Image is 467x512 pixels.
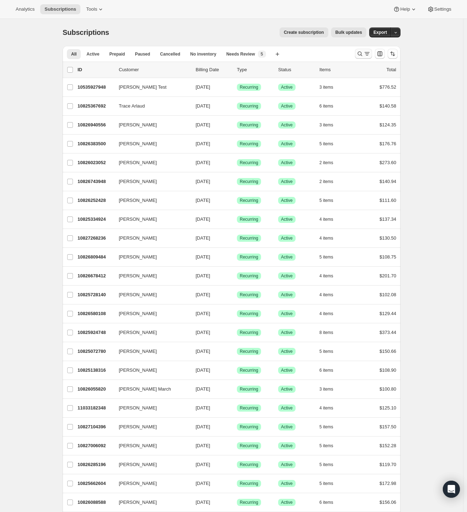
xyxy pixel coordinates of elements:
span: $130.50 [380,235,396,241]
span: [PERSON_NAME] [119,480,157,487]
button: [PERSON_NAME] [115,402,186,414]
span: 5 items [319,141,333,147]
p: 10825367692 [78,103,113,110]
p: 10825138316 [78,367,113,374]
button: Help [389,4,421,14]
span: [DATE] [196,481,210,486]
div: 10825334924[PERSON_NAME][DATE]SuccessRecurringSuccessActive4 items$137.34 [78,214,396,224]
button: Subscriptions [40,4,80,14]
p: 10535927948 [78,84,113,91]
button: Sort the results [388,49,398,59]
span: 5 items [319,481,333,486]
button: 2 items [319,177,341,187]
span: $176.76 [380,141,396,146]
span: 4 items [319,216,333,222]
button: [PERSON_NAME] [115,308,186,319]
button: 4 items [319,214,341,224]
button: 5 items [319,139,341,149]
span: Recurring [240,198,258,203]
span: Bulk updates [335,30,362,35]
button: [PERSON_NAME] [115,119,186,131]
span: Active [281,349,293,354]
button: 5 items [319,460,341,470]
span: [PERSON_NAME] [119,272,157,279]
span: Recurring [240,254,258,260]
button: 4 items [319,233,341,243]
span: 5 items [319,443,333,449]
button: 6 items [319,365,341,375]
div: 10827268236[PERSON_NAME][DATE]SuccessRecurringSuccessActive4 items$130.50 [78,233,396,243]
div: 10827104396[PERSON_NAME][DATE]SuccessRecurringSuccessActive5 items$157.50 [78,422,396,432]
span: Recurring [240,311,258,317]
button: 5 items [319,422,341,432]
span: [DATE] [196,122,210,127]
span: Active [281,424,293,430]
span: $119.70 [380,462,396,467]
button: 3 items [319,82,341,92]
span: [PERSON_NAME] [119,423,157,430]
span: [DATE] [196,330,210,335]
button: [PERSON_NAME] Test [115,82,186,93]
button: [PERSON_NAME] [115,497,186,508]
span: [DATE] [196,500,210,505]
span: Recurring [240,367,258,373]
span: [DATE] [196,141,210,146]
span: [DATE] [196,349,210,354]
span: [DATE] [196,386,210,392]
span: 6 items [319,500,333,505]
span: 6 items [319,367,333,373]
span: Active [281,179,293,184]
button: [PERSON_NAME] [115,327,186,338]
span: Active [281,216,293,222]
div: Items [319,66,355,73]
div: 11033182348[PERSON_NAME][DATE]SuccessRecurringSuccessActive4 items$125.10 [78,403,396,413]
span: [DATE] [196,367,210,373]
button: [PERSON_NAME] [115,459,186,470]
span: Subscriptions [44,6,76,12]
button: 5 items [319,195,341,205]
span: Recurring [240,273,258,279]
span: Active [281,292,293,298]
span: [DATE] [196,405,210,411]
span: [PERSON_NAME] Test [119,84,166,91]
span: Recurring [240,160,258,166]
span: Active [281,122,293,128]
div: 10825924748[PERSON_NAME][DATE]SuccessRecurringSuccessActive8 items$373.44 [78,328,396,338]
span: $108.75 [380,254,396,260]
p: 10825728140 [78,291,113,298]
div: 10826580108[PERSON_NAME][DATE]SuccessRecurringSuccessActive4 items$129.44 [78,309,396,319]
button: Tools [82,4,108,14]
button: [PERSON_NAME] [115,289,186,301]
span: Recurring [240,349,258,354]
span: 6 items [319,103,333,109]
span: No inventory [190,51,216,57]
span: [DATE] [196,103,210,109]
div: 10826088588[PERSON_NAME][DATE]SuccessRecurringSuccessActive6 items$156.06 [78,497,396,507]
p: 10826023052 [78,159,113,166]
p: 10826743948 [78,178,113,185]
span: [PERSON_NAME] [119,461,157,468]
div: 10826285196[PERSON_NAME][DATE]SuccessRecurringSuccessActive5 items$119.70 [78,460,396,470]
span: Recurring [240,84,258,90]
button: [PERSON_NAME] [115,157,186,168]
span: Export [373,30,387,35]
span: Recurring [240,141,258,147]
button: 6 items [319,101,341,111]
span: [DATE] [196,424,210,429]
button: 6 items [319,497,341,507]
button: [PERSON_NAME] [115,346,186,357]
span: Active [281,235,293,241]
span: 8 items [319,330,333,335]
button: 4 items [319,290,341,300]
span: 4 items [319,235,333,241]
button: 5 items [319,346,341,356]
p: Customer [119,66,190,73]
div: 10825072780[PERSON_NAME][DATE]SuccessRecurringSuccessActive5 items$150.66 [78,346,396,356]
span: [PERSON_NAME] [119,216,157,223]
p: 10827268236 [78,235,113,242]
span: Active [281,367,293,373]
span: [DATE] [196,462,210,467]
button: 5 items [319,441,341,451]
button: [PERSON_NAME] [115,270,186,282]
span: [PERSON_NAME] March [119,386,171,393]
